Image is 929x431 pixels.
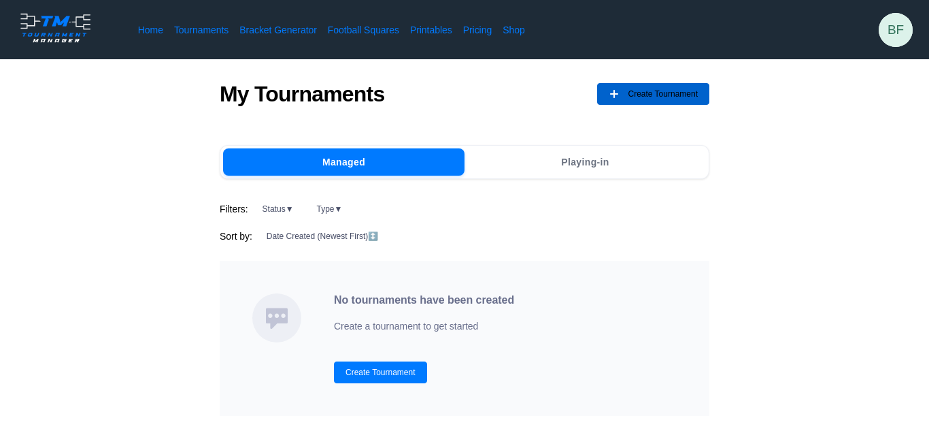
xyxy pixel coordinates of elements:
button: Date Created (Newest First)↕️ [258,228,387,244]
span: Create Tournament [628,83,698,105]
a: Football Squares [328,23,399,37]
a: Bracket Generator [239,23,317,37]
button: Type▼ [308,201,352,217]
button: Create Tournament [334,362,427,383]
h1: My Tournaments [220,81,384,107]
span: Filters: [220,202,248,216]
div: bobby f clark [879,13,913,47]
p: Create a tournament to get started [334,318,514,334]
h2: No tournaments have been created [334,293,514,307]
a: Pricing [463,23,492,37]
img: logo.ffa97a18e3bf2c7d.png [16,11,95,45]
a: Home [138,23,163,37]
a: Printables [410,23,452,37]
a: Shop [503,23,525,37]
button: BF [879,13,913,47]
button: Managed [223,148,464,176]
button: Create Tournament [597,83,709,105]
span: Sort by: [220,229,252,243]
a: Tournaments [174,23,229,37]
button: Playing-in [464,148,706,176]
button: Status▼ [254,201,303,217]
